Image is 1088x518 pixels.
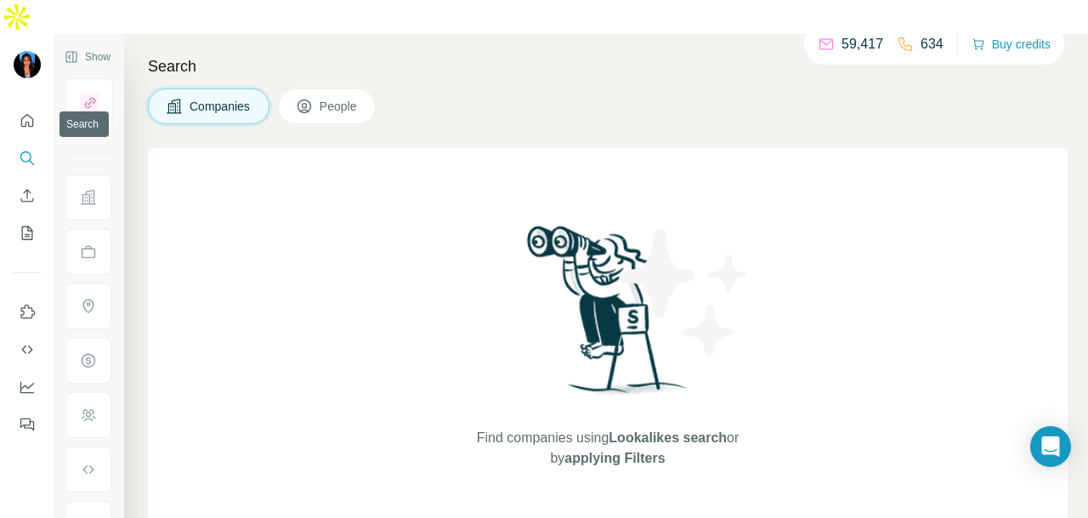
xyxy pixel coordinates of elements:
p: 59,417 [841,34,883,54]
span: applying Filters [564,451,665,465]
button: Buy credits [972,32,1051,56]
button: Quick start [14,105,41,136]
button: Enrich CSV [14,180,41,211]
img: Surfe Illustration - Stars [608,216,761,369]
button: Use Surfe on LinkedIn [14,297,41,327]
button: Use Surfe API [14,334,41,365]
button: Search [14,143,41,174]
button: Dashboard [14,372,41,402]
button: Show [53,44,122,70]
img: Avatar [14,51,41,78]
div: Open Intercom Messenger [1030,426,1071,467]
span: People [320,98,359,115]
p: 634 [921,34,943,54]
button: My lists [14,218,41,248]
h4: Search [148,54,1068,78]
span: Lookalikes search [609,430,727,445]
img: Surfe Illustration - Woman searching with binoculars [519,221,696,411]
span: Companies [190,98,252,115]
button: Feedback [14,409,41,440]
span: Find companies using or by [472,428,744,469]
